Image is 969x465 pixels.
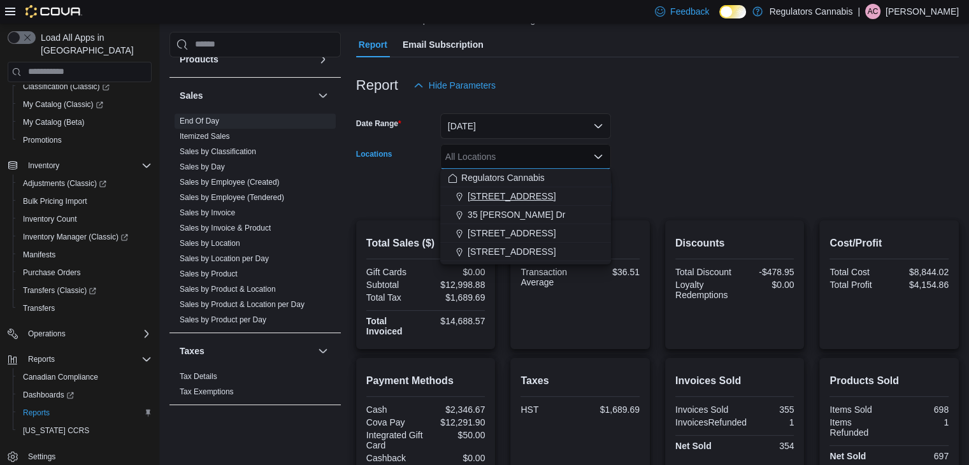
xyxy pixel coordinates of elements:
h3: Products [180,53,219,66]
span: Feedback [670,5,709,18]
span: Transfers (Classic) [18,283,152,298]
a: [US_STATE] CCRS [18,423,94,438]
button: Reports [3,350,157,368]
div: 1 [752,417,794,427]
div: HST [520,404,577,415]
span: Load All Apps in [GEOGRAPHIC_DATA] [36,31,152,57]
span: Adjustments (Classic) [23,178,106,189]
a: Transfers (Classic) [18,283,101,298]
span: Sales by Employee (Tendered) [180,192,284,203]
span: Manifests [23,250,55,260]
a: Adjustments (Classic) [13,175,157,192]
span: Hide Parameters [429,79,496,92]
div: 1 [892,417,949,427]
span: Operations [28,329,66,339]
button: Transfers [13,299,157,317]
span: Transfers (Classic) [23,285,96,296]
button: Promotions [13,131,157,149]
span: End Of Day [180,116,219,126]
span: Email Subscription [403,32,484,57]
button: Purchase Orders [13,264,157,282]
a: Classification (Classic) [18,79,115,94]
p: | [858,4,860,19]
a: Dashboards [18,387,79,403]
h3: Sales [180,89,203,102]
button: Bulk Pricing Import [13,192,157,210]
strong: Net Sold [829,451,866,461]
button: Reports [13,404,157,422]
h3: Taxes [180,345,205,357]
div: Total Discount [675,267,732,277]
a: Sales by Invoice [180,208,235,217]
span: Settings [28,452,55,462]
h2: Total Sales ($) [366,236,485,251]
span: Sales by Location [180,238,240,248]
span: Bulk Pricing Import [18,194,152,209]
button: [DATE] [440,113,611,139]
div: Ashlee Campeau [865,4,880,19]
a: Itemized Sales [180,132,230,141]
span: My Catalog (Beta) [18,115,152,130]
strong: Net Sold [675,441,712,451]
div: Items Refunded [829,417,886,438]
span: Inventory [23,158,152,173]
a: Classification (Classic) [13,78,157,96]
span: Sales by Employee (Created) [180,177,280,187]
div: 355 [737,404,794,415]
p: Regulators Cannabis [769,4,852,19]
a: Purchase Orders [18,265,86,280]
div: Total Tax [366,292,423,303]
p: [PERSON_NAME] [886,4,959,19]
button: [STREET_ADDRESS] [440,243,611,261]
span: [STREET_ADDRESS] [468,245,556,258]
button: Inventory [23,158,64,173]
span: Dashboards [23,390,74,400]
span: Reports [23,352,152,367]
a: Inventory Count [18,211,82,227]
div: Sales [169,113,341,333]
span: Dashboards [18,387,152,403]
span: Sales by Day [180,162,225,172]
span: Bulk Pricing Import [23,196,87,206]
button: [STREET_ADDRESS] [440,224,611,243]
span: Sales by Invoice & Product [180,223,271,233]
h3: Report [356,78,398,93]
div: 697 [892,451,949,461]
div: -$478.95 [737,267,794,277]
span: Inventory Count [18,211,152,227]
span: Reports [28,354,55,364]
a: Sales by Employee (Tendered) [180,193,284,202]
div: Transaction Average [520,267,577,287]
a: Sales by Product [180,269,238,278]
button: Inventory Count [13,210,157,228]
div: $0.00 [428,267,485,277]
a: My Catalog (Classic) [13,96,157,113]
span: Settings [23,448,152,464]
button: Manifests [13,246,157,264]
span: Tax Details [180,371,217,382]
a: Sales by Employee (Created) [180,178,280,187]
div: Cash [366,404,423,415]
div: Gift Cards [366,267,423,277]
span: Regulators Cannabis [461,171,545,184]
button: [STREET_ADDRESS] [440,187,611,206]
a: Sales by Invoice & Product [180,224,271,232]
div: Total Profit [829,280,886,290]
h2: Invoices Sold [675,373,794,389]
span: [STREET_ADDRESS] [468,227,556,240]
div: $0.00 [428,453,485,463]
a: Sales by Product & Location [180,285,276,294]
span: Sales by Location per Day [180,254,269,264]
span: Washington CCRS [18,423,152,438]
a: Transfers (Classic) [13,282,157,299]
span: Sales by Product & Location [180,284,276,294]
a: Canadian Compliance [18,369,103,385]
div: Invoices Sold [675,404,732,415]
div: $2,346.67 [428,404,485,415]
a: Sales by Location per Day [180,254,269,263]
span: Canadian Compliance [18,369,152,385]
a: Sales by Day [180,162,225,171]
button: Close list of options [593,152,603,162]
div: Loyalty Redemptions [675,280,732,300]
h2: Taxes [520,373,640,389]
